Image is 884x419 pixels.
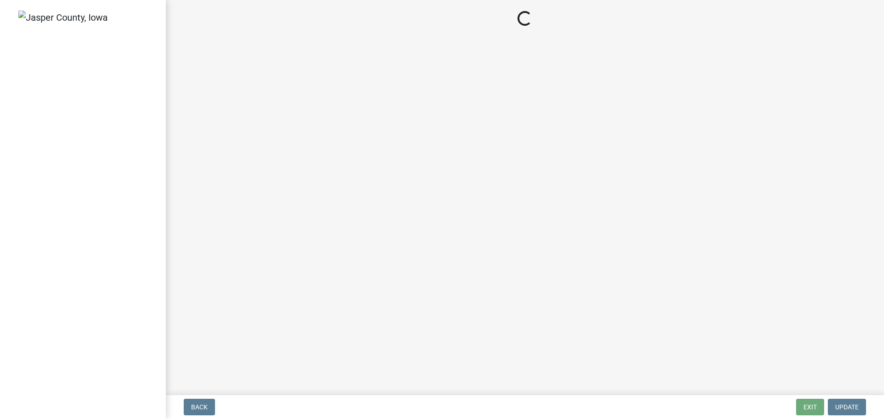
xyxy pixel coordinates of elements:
[18,11,108,24] img: Jasper County, Iowa
[191,403,208,411] span: Back
[828,399,866,415] button: Update
[184,399,215,415] button: Back
[835,403,859,411] span: Update
[796,399,824,415] button: Exit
